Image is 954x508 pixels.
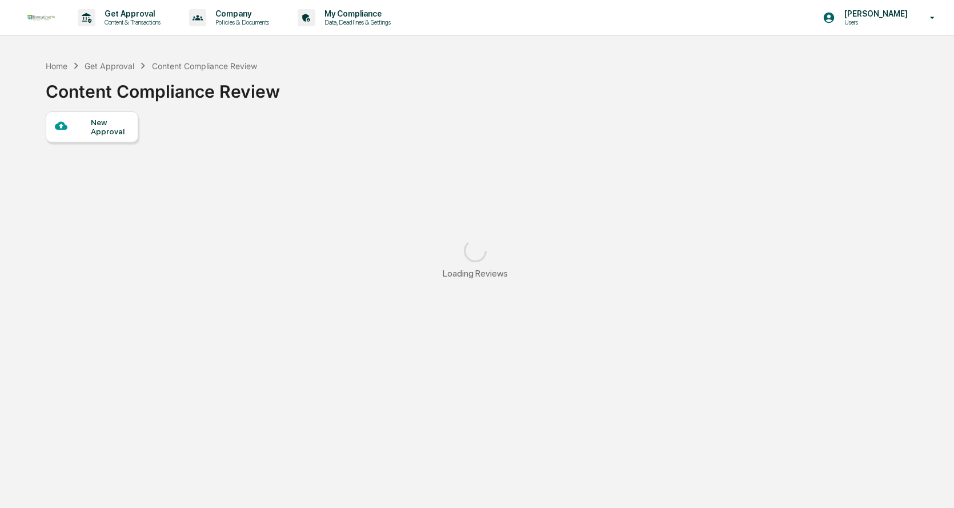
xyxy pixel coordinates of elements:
[46,61,67,71] div: Home
[835,18,913,26] p: Users
[206,18,275,26] p: Policies & Documents
[27,15,55,21] img: logo
[85,61,134,71] div: Get Approval
[443,268,508,279] div: Loading Reviews
[835,9,913,18] p: [PERSON_NAME]
[46,72,280,102] div: Content Compliance Review
[95,18,166,26] p: Content & Transactions
[152,61,257,71] div: Content Compliance Review
[91,118,129,136] div: New Approval
[315,18,396,26] p: Data, Deadlines & Settings
[206,9,275,18] p: Company
[95,9,166,18] p: Get Approval
[315,9,396,18] p: My Compliance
